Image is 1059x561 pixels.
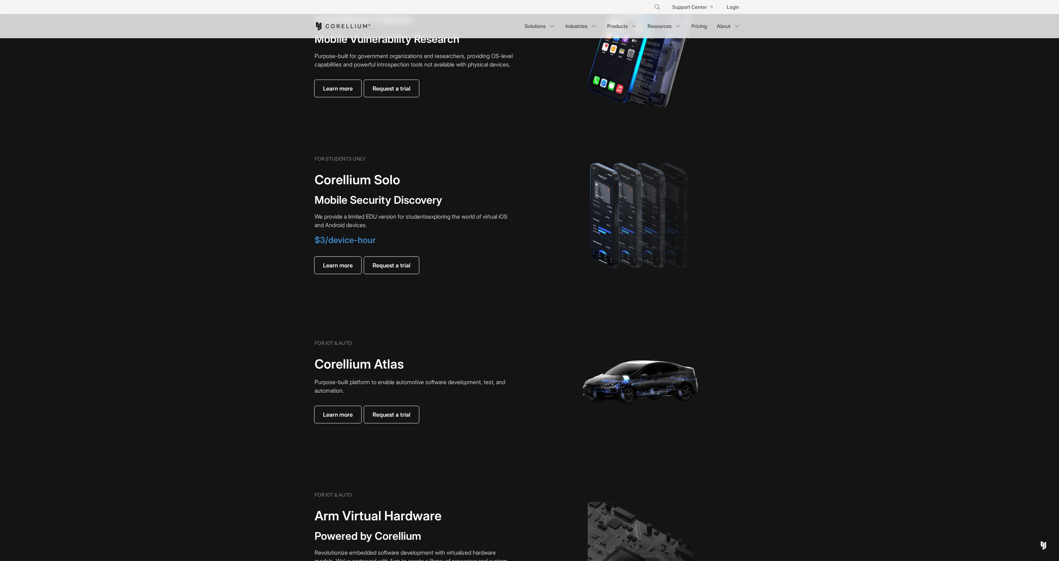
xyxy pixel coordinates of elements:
[576,153,705,277] img: A lineup of four iPhone models becoming more gradient and blurred
[373,84,410,93] span: Request a trial
[643,20,686,33] a: Resources
[315,80,361,97] a: Learn more
[315,22,371,30] a: Corellium Home
[315,356,513,372] h2: Corellium Atlas
[364,406,419,423] a: Request a trial
[520,20,560,33] a: Solutions
[315,172,513,188] h2: Corellium Solo
[315,213,428,220] span: We provide a limited EDU version for students
[315,52,513,69] p: Purpose-built for government organizations and researchers, providing OS-level capabilities and p...
[315,156,366,162] h6: FOR STUDENTS ONLY
[721,1,745,13] a: Login
[315,33,513,46] h3: Mobile Vulnerability Research
[315,212,513,229] p: exploring the world of virtual iOS and Android devices.
[645,1,745,13] div: Navigation Menu
[520,20,745,33] div: Navigation Menu
[364,80,419,97] a: Request a trial
[315,406,361,423] a: Learn more
[651,1,664,13] button: Search
[603,20,642,33] a: Products
[315,508,513,524] h2: Arm Virtual Hardware
[315,235,376,245] span: $3/device-hour
[323,261,353,270] span: Learn more
[561,20,602,33] a: Industries
[667,1,718,13] a: Support Center
[687,20,711,33] a: Pricing
[323,410,353,419] span: Learn more
[315,193,513,207] h3: Mobile Security Discovery
[315,378,505,394] span: Purpose-built platform to enable automotive software development, test, and automation.
[1035,537,1052,554] div: Open Intercom Messenger
[315,492,352,498] h6: FOR IOT & AUTO
[373,261,410,270] span: Request a trial
[713,20,745,33] a: About
[315,530,513,543] h3: Powered by Corellium
[570,311,712,452] img: Corellium_Hero_Atlas_alt
[315,340,352,346] h6: FOR IOT & AUTO
[323,84,353,93] span: Learn more
[364,257,419,274] a: Request a trial
[373,410,410,419] span: Request a trial
[315,257,361,274] a: Learn more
